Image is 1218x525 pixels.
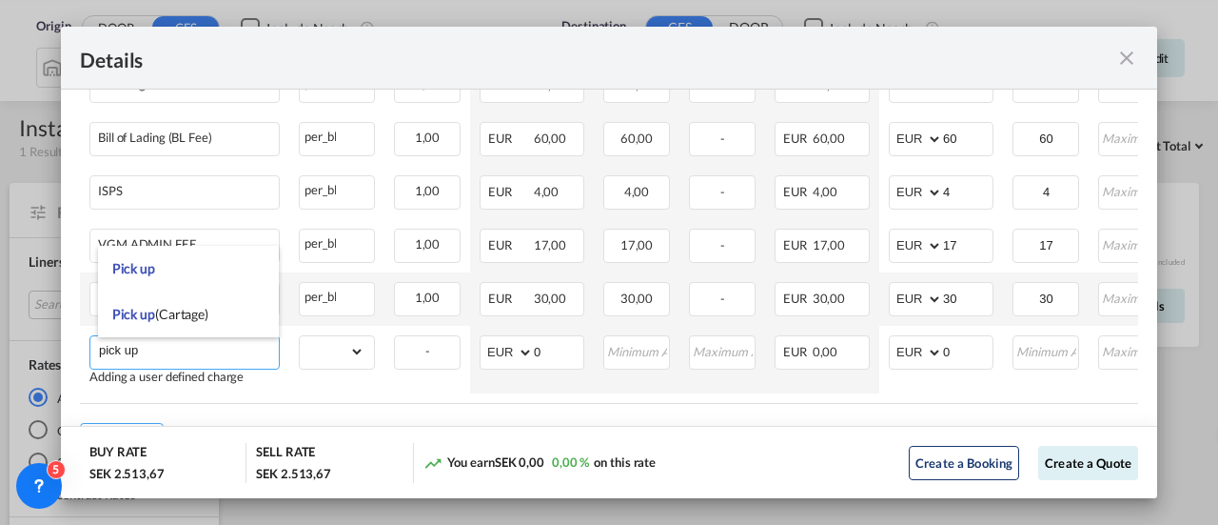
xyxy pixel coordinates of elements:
span: - [720,237,725,252]
span: 17,00 [534,237,567,252]
span: 30,00 [813,291,846,306]
input: Minimum Amount [1014,230,1078,258]
input: 17 [943,230,992,258]
input: 0 [534,336,583,365]
input: Maximum Amount [1100,230,1164,258]
button: Create a Quote [1038,446,1138,480]
span: EUR [783,237,810,252]
span: EUR [488,237,531,252]
input: Minimum Amount [605,336,669,365]
div: per_bl [300,176,374,200]
span: 17,00 [813,237,846,252]
div: ISPS [98,184,123,198]
span: EUR [783,344,810,359]
div: per_bl [300,283,374,307]
div: SEK 2.513,67 [89,465,165,482]
span: 60,00 [813,131,846,146]
div: VGM ADMIN FEE [98,237,197,252]
span: 1,00 [415,290,441,305]
div: Details [80,46,1032,70]
span: - [720,291,725,306]
span: Pick up [112,306,155,322]
span: 4,00 [624,184,650,199]
input: Maximum Amount [691,336,755,365]
input: 30 [943,283,992,312]
input: Maximum Amount [1100,123,1164,151]
div: SEK 2.513,67 [256,465,331,482]
input: Minimum Amount [1014,283,1078,312]
span: EUR [488,184,531,199]
input: 0 [943,336,992,365]
span: 1,00 [415,130,441,145]
div: per_bl [300,123,374,147]
span: EUR [783,131,810,146]
span: 4,00 [534,184,560,199]
md-dialog: Port of Loading ... [61,27,1157,499]
span: SEK 0,00 [495,454,544,470]
input: Minimum Amount [1014,123,1078,151]
md-icon: icon-close fg-AAA8AD m-0 cursor [1115,47,1138,70]
span: EUR [783,291,810,306]
span: 1,00 [415,236,441,252]
span: 0,00 % [552,454,589,470]
span: 60,00 [620,131,654,146]
input: Maximum Amount [1100,283,1164,312]
span: 30,00 [620,291,654,306]
div: per_bl [300,230,374,253]
span: Pick up [112,260,155,276]
input: 4 [943,176,992,205]
span: Pick up (Cartage) [112,306,208,322]
span: 4,00 [813,184,838,199]
div: You earn on this rate [423,454,657,474]
input: 60 [943,123,992,151]
md-icon: icon-trending-up [423,454,442,473]
input: Maximum Amount [1100,336,1164,365]
span: - [720,131,725,146]
button: Add Leg [80,423,164,457]
div: Adding a user defined charge [89,370,280,384]
div: BUY RATE [89,443,147,465]
span: - [720,184,725,199]
input: Minimum Amount [1014,176,1078,205]
div: Bill of Lading (BL Fee) [98,131,212,145]
span: 1,00 [415,183,441,198]
input: Charge Name [99,336,279,365]
input: Minimum Amount [1014,336,1078,365]
span: 30,00 [534,291,567,306]
span: EUR [488,291,531,306]
span: EUR [783,184,810,199]
button: Create a Booking [909,446,1019,480]
md-input-container: pick up [90,336,279,365]
input: Maximum Amount [1100,176,1164,205]
span: 60,00 [534,131,567,146]
span: 0,00 [813,344,838,359]
div: SELL RATE [256,443,315,465]
span: 17,00 [620,237,654,252]
span: EUR [488,131,531,146]
span: - [425,343,430,358]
